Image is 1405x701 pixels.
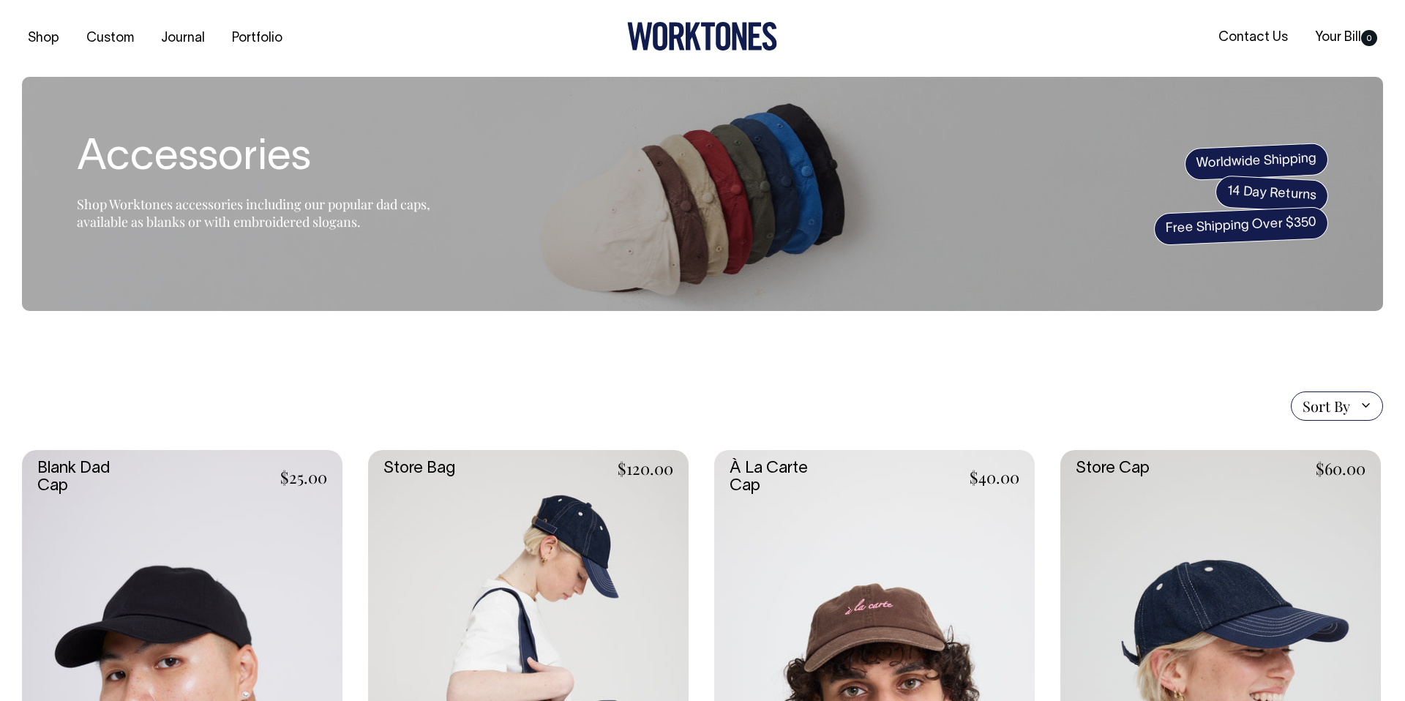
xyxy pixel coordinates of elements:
[77,135,443,182] h1: Accessories
[22,26,65,50] a: Shop
[1213,26,1294,50] a: Contact Us
[226,26,288,50] a: Portfolio
[1215,175,1329,213] span: 14 Day Returns
[77,195,430,230] span: Shop Worktones accessories including our popular dad caps, available as blanks or with embroidere...
[1309,26,1383,50] a: Your Bill0
[1303,397,1350,415] span: Sort By
[1361,30,1377,46] span: 0
[80,26,140,50] a: Custom
[1184,143,1329,181] span: Worldwide Shipping
[1153,206,1329,246] span: Free Shipping Over $350
[155,26,211,50] a: Journal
